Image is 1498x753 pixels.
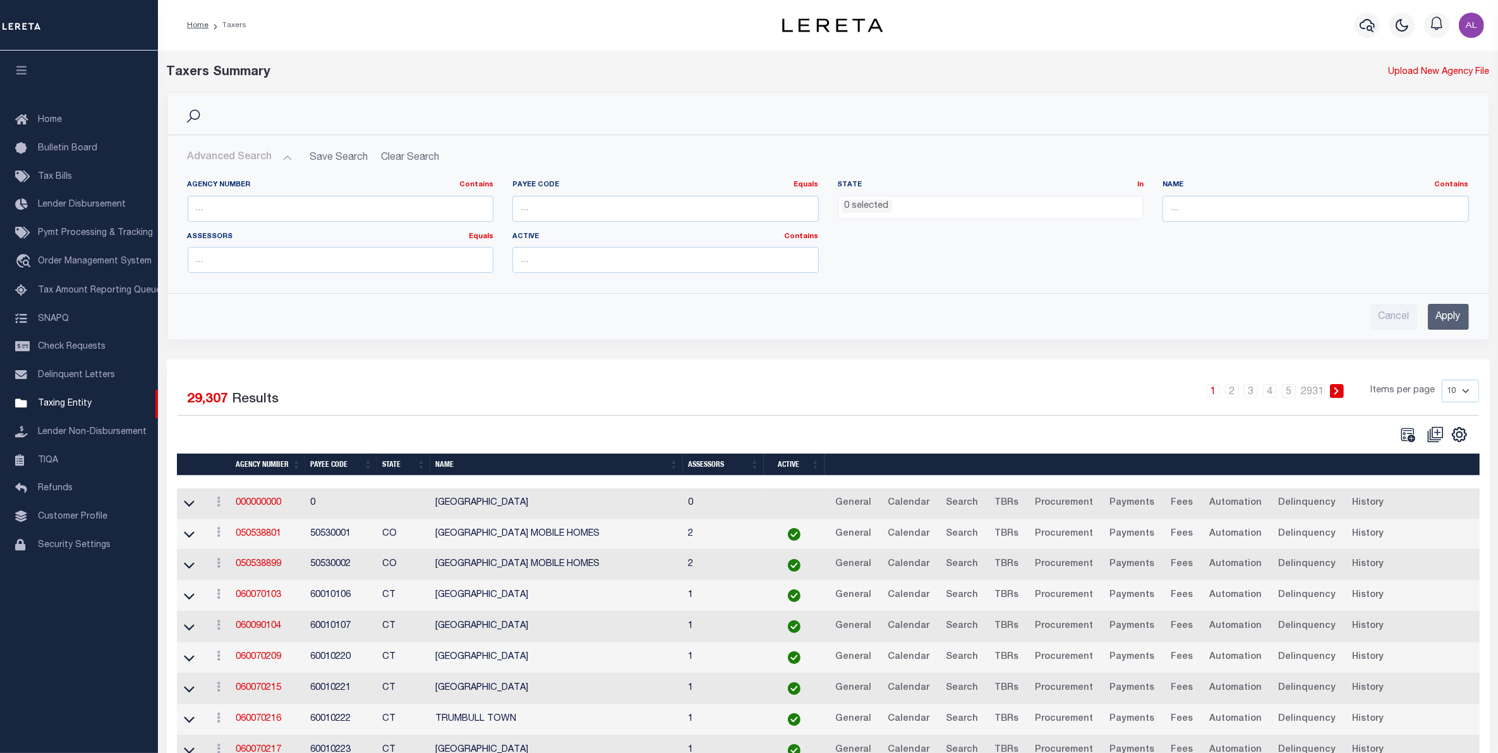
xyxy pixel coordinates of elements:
[1204,709,1267,730] a: Automation
[1225,384,1239,398] a: 2
[1104,709,1160,730] a: Payments
[830,617,877,637] a: General
[1370,304,1418,330] input: Cancel
[1272,586,1341,606] a: Delinquency
[1104,524,1160,545] a: Payments
[38,172,72,181] span: Tax Bills
[788,559,800,572] img: check-icon-green.svg
[38,428,147,437] span: Lender Non-Disbursement
[1346,586,1389,606] a: History
[1029,586,1099,606] a: Procurement
[989,555,1024,575] a: TBRs
[377,454,430,476] th: State: activate to sort column ascending
[989,709,1024,730] a: TBRs
[187,21,208,29] a: Home
[430,550,683,581] td: [GEOGRAPHIC_DATA] MOBILE HOMES
[459,181,493,188] a: Contains
[236,714,281,723] a: 060070216
[794,181,819,188] a: Equals
[830,709,877,730] a: General
[1137,181,1144,188] a: In
[1346,617,1389,637] a: History
[305,519,377,550] td: 50530001
[1165,555,1199,575] a: Fees
[377,704,430,735] td: CT
[683,673,764,704] td: 1
[236,560,281,569] a: 050538899
[188,196,494,222] input: ...
[683,488,764,519] td: 0
[1346,555,1389,575] a: History
[882,555,935,575] a: Calendar
[882,709,935,730] a: Calendar
[989,678,1024,699] a: TBRs
[838,180,1144,191] label: State
[1244,384,1258,398] a: 3
[38,116,62,124] span: Home
[989,586,1024,606] a: TBRs
[940,524,984,545] a: Search
[1389,66,1490,80] a: Upload New Agency File
[882,493,935,514] a: Calendar
[788,589,800,602] img: check-icon-green.svg
[38,342,106,351] span: Check Requests
[38,229,153,238] span: Pymt Processing & Tracking
[469,233,493,240] a: Equals
[430,642,683,673] td: [GEOGRAPHIC_DATA]
[38,455,58,464] span: TIQA
[1435,181,1469,188] a: Contains
[1263,384,1277,398] a: 4
[1204,493,1267,514] a: Automation
[1165,678,1199,699] a: Fees
[167,63,1154,82] div: Taxers Summary
[1459,13,1484,38] img: svg+xml;base64,PHN2ZyB4bWxucz0iaHR0cDovL3d3dy53My5vcmcvMjAwMC9zdmciIHBvaW50ZXItZXZlbnRzPSJub25lIi...
[842,200,892,214] li: 0 selected
[830,524,877,545] a: General
[1165,586,1199,606] a: Fees
[208,20,246,31] li: Taxers
[1104,555,1160,575] a: Payments
[1029,617,1099,637] a: Procurement
[788,620,800,633] img: check-icon-green.svg
[764,454,825,476] th: Active: activate to sort column ascending
[1165,709,1199,730] a: Fees
[788,682,800,695] img: check-icon-green.svg
[377,550,430,581] td: CO
[940,648,984,668] a: Search
[1346,709,1389,730] a: History
[683,611,764,642] td: 1
[1272,709,1341,730] a: Delinquency
[1272,678,1341,699] a: Delinquency
[1346,524,1389,545] a: History
[830,648,877,668] a: General
[38,541,111,550] span: Security Settings
[782,18,883,32] img: logo-dark.svg
[1272,555,1341,575] a: Delinquency
[512,180,819,191] label: Payee Code
[38,484,73,493] span: Refunds
[188,247,494,273] input: ...
[512,196,819,222] input: ...
[1346,493,1389,514] a: History
[989,493,1024,514] a: TBRs
[788,528,800,541] img: check-icon-green.svg
[1301,384,1325,398] a: 2931
[882,678,935,699] a: Calendar
[788,651,800,664] img: check-icon-green.svg
[1029,555,1099,575] a: Procurement
[683,704,764,735] td: 1
[1104,586,1160,606] a: Payments
[683,642,764,673] td: 1
[188,232,494,243] label: Assessors
[1165,617,1199,637] a: Fees
[940,709,984,730] a: Search
[1371,384,1435,398] span: Items per page
[785,233,819,240] a: Contains
[1282,384,1296,398] a: 5
[15,254,35,270] i: travel_explore
[683,454,764,476] th: Assessors: activate to sort column ascending
[1104,678,1160,699] a: Payments
[231,454,305,476] th: Agency Number: activate to sort column ascending
[38,286,161,295] span: Tax Amount Reporting Queue
[1029,524,1099,545] a: Procurement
